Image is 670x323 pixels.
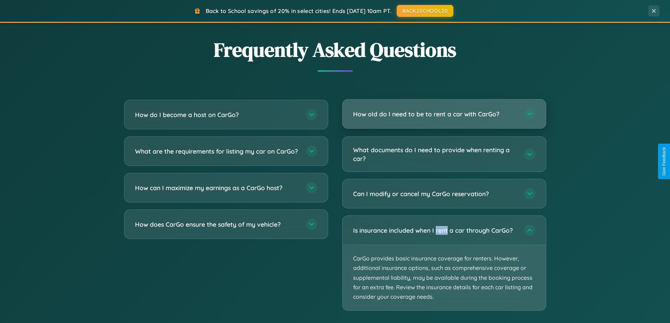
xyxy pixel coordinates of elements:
[662,147,666,176] div: Give Feedback
[353,146,517,163] h3: What documents do I need to provide when renting a car?
[206,7,391,14] span: Back to School savings of 20% in select cities! Ends [DATE] 10am PT.
[353,189,517,198] h3: Can I modify or cancel my CarGo reservation?
[353,110,517,118] h3: How old do I need to be to rent a car with CarGo?
[397,5,453,17] button: BACK2SCHOOL20
[135,110,299,119] h3: How do I become a host on CarGo?
[135,147,299,156] h3: What are the requirements for listing my car on CarGo?
[343,245,546,310] p: CarGo provides basic insurance coverage for renters. However, additional insurance options, such ...
[135,220,299,229] h3: How does CarGo ensure the safety of my vehicle?
[124,36,546,63] h2: Frequently Asked Questions
[353,226,517,235] h3: Is insurance included when I rent a car through CarGo?
[135,183,299,192] h3: How can I maximize my earnings as a CarGo host?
